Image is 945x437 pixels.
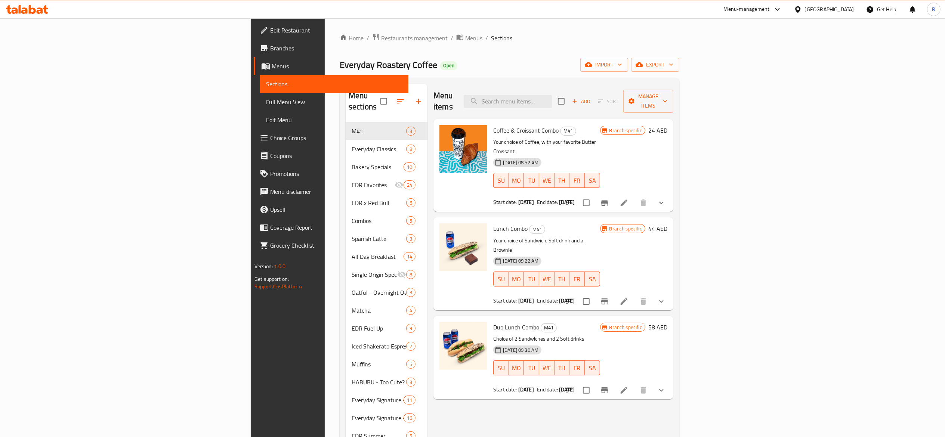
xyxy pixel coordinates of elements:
[585,360,600,375] button: SA
[266,80,402,89] span: Sections
[560,127,576,135] span: M41
[485,34,488,43] li: /
[254,183,408,201] a: Menu disclaimer
[404,180,416,189] div: items
[493,173,509,188] button: SU
[620,386,629,395] a: Edit menu item
[406,198,416,207] div: items
[352,360,406,369] div: Muffins
[346,212,427,230] div: Combos5
[560,381,578,399] button: sort-choices
[634,194,652,212] button: delete
[657,198,666,207] svg: Show Choices
[254,165,408,183] a: Promotions
[456,33,482,43] a: Menus
[629,92,667,111] span: Manage items
[352,216,406,225] span: Combos
[509,360,524,375] button: MO
[648,223,667,234] h6: 44 AED
[932,5,935,13] span: R
[542,175,552,186] span: WE
[586,60,622,69] span: import
[346,176,427,194] div: EDR Favorites24
[404,164,415,171] span: 10
[352,198,406,207] div: EDR x Red Bull
[352,324,406,333] div: EDR Fuel Up
[542,363,552,374] span: WE
[381,34,448,43] span: Restaurants management
[572,363,582,374] span: FR
[493,322,539,333] span: Duo Lunch Combo
[634,292,652,310] button: delete
[588,274,597,285] span: SA
[497,175,506,186] span: SU
[439,322,487,370] img: Duo Lunch Combo
[560,194,578,212] button: sort-choices
[270,187,402,196] span: Menu disclaimer
[340,56,437,73] span: Everyday Roastery Coffee
[524,272,539,286] button: TU
[560,127,576,136] div: M41
[254,21,408,39] a: Edit Restaurant
[346,140,427,158] div: Everyday Classics8
[512,274,521,285] span: MO
[254,129,408,147] a: Choice Groups
[395,180,404,189] svg: Inactive section
[571,97,591,106] span: Add
[493,137,600,156] p: Your choice of Coffee, with your favorite Butter Croissant
[404,182,415,189] span: 24
[493,296,517,306] span: Start date:
[558,363,567,374] span: TH
[407,235,415,242] span: 3
[559,296,575,306] b: [DATE]
[346,194,427,212] div: EDR x Red Bull6
[559,385,575,394] b: [DATE]
[606,225,645,232] span: Branch specific
[559,197,575,207] b: [DATE]
[451,34,453,43] li: /
[352,396,404,405] span: Everyday Signature - Hot
[392,92,410,110] span: Sort sections
[260,111,408,129] a: Edit Menu
[346,248,427,266] div: All Day Breakfast14
[376,93,392,109] span: Select all sections
[541,323,556,332] span: M41
[805,5,854,13] div: [GEOGRAPHIC_DATA]
[491,34,512,43] span: Sections
[346,122,427,140] div: M413
[270,26,402,35] span: Edit Restaurant
[407,361,415,368] span: 5
[346,158,427,176] div: Bakery Specials10
[588,175,597,186] span: SA
[266,97,402,106] span: Full Menu View
[254,201,408,218] a: Upsell
[406,216,416,225] div: items
[352,234,406,243] div: Spanish Latte
[270,133,402,142] span: Choice Groups
[352,162,404,171] div: Bakery Specials
[352,270,397,279] span: Single Origin Specials
[406,324,416,333] div: items
[254,57,408,75] a: Menus
[410,92,427,110] button: Add section
[631,58,679,72] button: export
[569,96,593,107] button: Add
[270,44,402,53] span: Branches
[578,382,594,398] span: Select to update
[440,62,457,69] span: Open
[539,272,555,286] button: WE
[352,306,406,315] div: Matcha
[346,319,427,337] div: EDR Fuel Up9
[352,342,406,351] span: Iced Shakerato Espresso
[406,288,416,297] div: items
[569,96,593,107] span: Add item
[404,415,415,422] span: 16
[465,34,482,43] span: Menus
[596,292,614,310] button: Branch-specific-item
[346,301,427,319] div: Matcha4
[657,297,666,306] svg: Show Choices
[352,145,406,154] span: Everyday Classics
[270,151,402,160] span: Coupons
